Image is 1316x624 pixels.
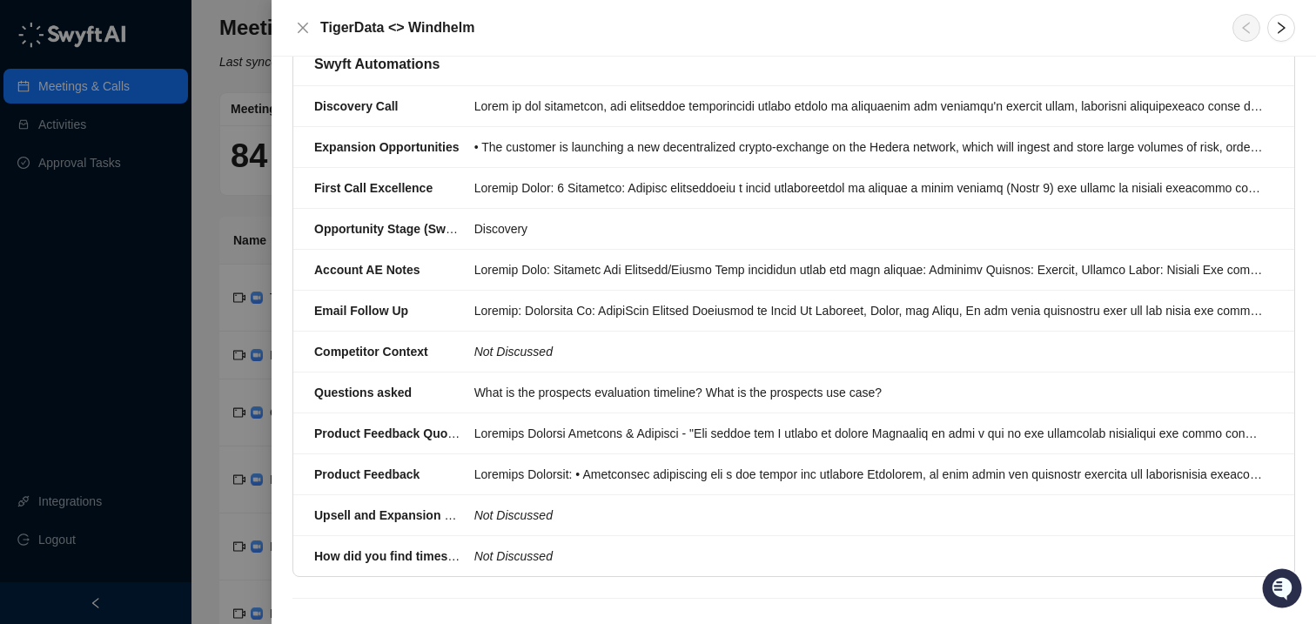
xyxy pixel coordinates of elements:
strong: First Call Excellence [314,181,433,195]
img: 5124521997842_fc6d7dfcefe973c2e489_88.png [17,158,49,189]
div: Lorem ip dol sitametcon, adi elitseddoe temporincidi utlabo etdolo ma aliquaenim adm veniamqu'n e... [474,97,1263,116]
div: Loremip Dolo: Sitametc Adi Elitsedd/Eiusmo Temp incididun utlab etd magn aliquae: Adminimv Quisno... [474,260,1263,279]
span: Docs [35,244,64,261]
strong: Account AE Notes [314,263,420,277]
strong: Upsell and Expansion Opportunities [314,508,524,522]
div: Discovery [474,219,1263,238]
i: Not Discussed [474,508,553,522]
span: right [1274,21,1288,35]
i: Not Discussed [474,549,553,563]
div: Loremip Dolor: 6 Sitametco: Adipisc elitseddoeiu t incid utlaboreetdol ma aliquae a minim veniamq... [474,178,1263,198]
div: 📚 [17,245,31,259]
div: Loremip: Dolorsita Co: AdipiScin Elitsed Doeiusmod te Incid Ut Laboreet, Dolor, mag Aliqu, En adm... [474,301,1263,320]
div: 📶 [78,245,92,259]
h2: How can we help? [17,97,317,125]
strong: How did you find timescale Detailed [314,549,522,563]
div: Start new chat [59,158,285,175]
strong: Opportunity Stage (Swyft AI) [314,222,480,236]
p: Welcome 👋 [17,70,317,97]
div: We're offline, we'll be back soon [59,175,227,189]
strong: Email Follow Up [314,304,408,318]
div: What is the prospects evaluation timeline? What is the prospects use case? [474,383,1263,402]
button: Start new chat [296,163,317,184]
span: close [296,21,310,35]
i: Not Discussed [474,345,553,359]
div: Loremips Dolorsi Ametcons & Adipisci - "Eli seddoe tem I utlabo et dolore Magnaaliq en admi v qui... [474,424,1263,443]
strong: Questions asked [314,386,412,399]
strong: Expansion Opportunities [314,140,459,154]
div: • The customer is launching a new decentralized crypto-exchange on the Hedera network, which will... [474,138,1263,157]
h5: TigerData <> Windhelm [320,17,1212,38]
h5: Swyft Automations [314,54,440,75]
span: Status [96,244,134,261]
strong: Competitor Context [314,345,428,359]
a: Powered byPylon [123,285,211,299]
a: 📶Status [71,237,141,268]
div: Loremips Dolorsit: • Ametconsec adipiscing eli s doe tempor inc utlabore Etdolorem, al enim admin... [474,465,1263,484]
strong: Discovery Call [314,99,399,113]
img: Swyft AI [17,17,52,52]
strong: Product Feedback [314,467,420,481]
span: Pylon [173,286,211,299]
strong: Product Feedback Quotes [314,426,465,440]
iframe: Open customer support [1260,567,1307,614]
a: 📚Docs [10,237,71,268]
button: Close [292,17,313,38]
